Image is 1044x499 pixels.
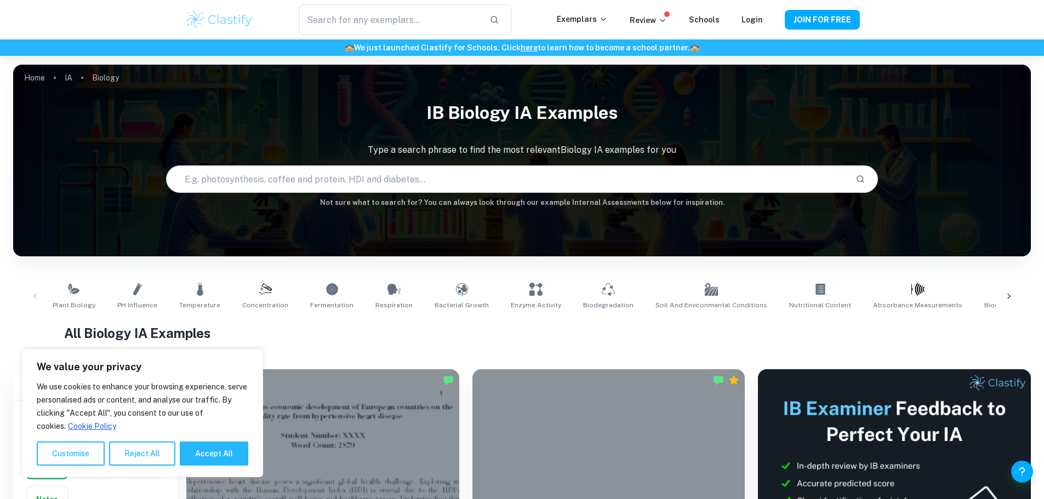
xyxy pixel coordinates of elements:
button: Reject All [109,441,175,466]
p: We use cookies to enhance your browsing experience, serve personalised ads or content, and analys... [37,380,248,433]
span: Concentration [242,300,288,310]
h1: IB Biology IA examples [13,95,1031,130]
a: Cookie Policy [67,421,117,431]
span: Plant Biology [53,300,95,310]
span: Soil and Environmental Conditions [655,300,767,310]
h6: Not sure what to search for? You can always look through our example Internal Assessments below f... [13,197,1031,208]
span: pH Influence [117,300,157,310]
p: Review [630,14,667,26]
button: JOIN FOR FREE [785,10,860,30]
button: Search [851,170,870,188]
a: Home [24,70,45,85]
input: Search for any exemplars... [299,4,480,35]
img: Marked [713,375,724,386]
input: E.g. photosynthesis, coffee and protein, HDI and diabetes... [167,164,847,194]
p: Type a search phrase to find the most relevant Biology IA examples for you [13,144,1031,157]
h1: All Biology IA Examples [64,323,980,343]
span: 🏫 [690,43,699,52]
button: Accept All [180,441,248,466]
div: We value your privacy [22,349,263,477]
span: Temperature [179,300,220,310]
span: Respiration [375,300,413,310]
button: Customise [37,441,105,466]
span: Enzyme Activity [511,300,561,310]
span: Nutritional Content [789,300,851,310]
img: Clastify logo [185,9,254,31]
h6: We just launched Clastify for Schools. Click to learn how to become a school partner. [2,42,1042,54]
div: Premium [728,375,739,386]
span: 🏫 [345,43,354,52]
p: We value your privacy [37,360,248,374]
button: Help and Feedback [1011,461,1033,483]
a: Login [741,15,763,24]
span: Fermentation [310,300,353,310]
a: Schools [689,15,720,24]
img: Marked [443,375,454,386]
span: Biodiversity [984,300,1022,310]
span: Absorbance Measurements [873,300,962,310]
span: Bacterial Growth [435,300,489,310]
p: Biology [92,72,119,84]
p: Exemplars [557,13,608,25]
a: IA [65,70,72,85]
h6: Filter exemplars [13,369,178,400]
span: Biodegradation [583,300,634,310]
a: here [521,43,538,52]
